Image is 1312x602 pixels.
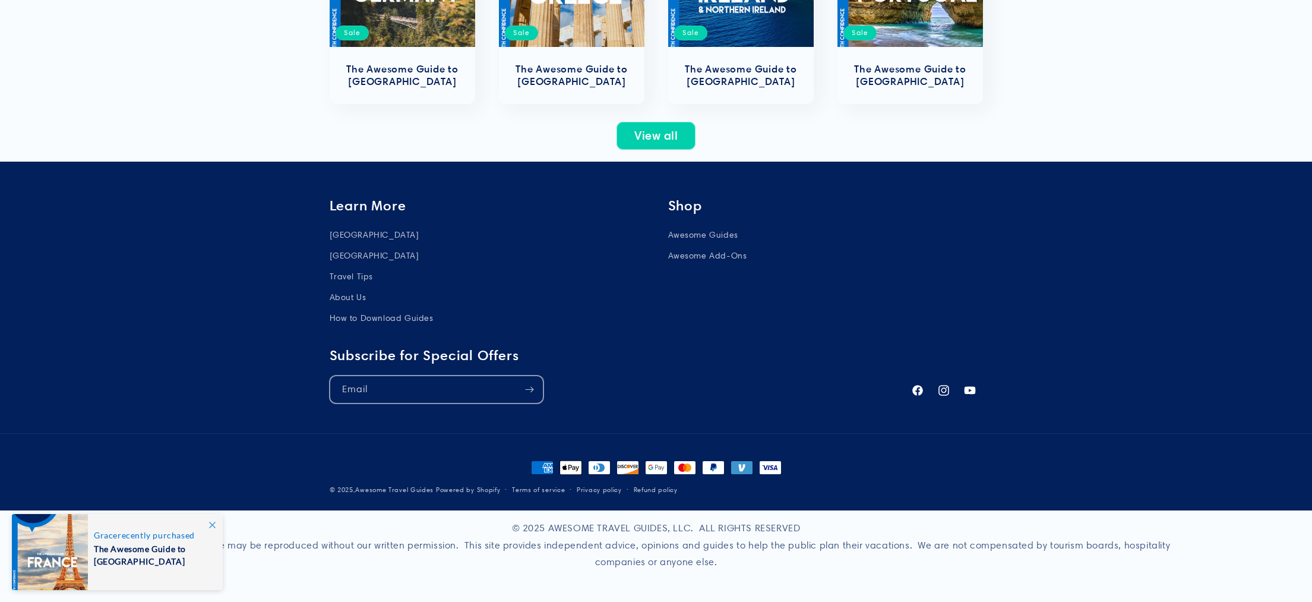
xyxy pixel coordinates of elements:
div: © 2025 AWESOME TRAVEL GUIDES, LLC. ALL RIGHTS RESERVED No part of this site may be reproduced wit... [131,510,1181,602]
a: Awesome Travel Guides [355,486,434,494]
a: Powered by Shopify [436,486,501,494]
a: Terms of service [512,484,565,496]
span: recently purchased [94,530,210,540]
a: The Awesome Guide to [GEOGRAPHIC_DATA] [849,63,971,88]
a: Refund policy [634,484,678,496]
h2: Shop [668,197,983,215]
a: The Awesome Guide to [GEOGRAPHIC_DATA] [680,63,802,88]
a: Privacy policy [577,484,622,496]
a: [GEOGRAPHIC_DATA] [330,228,419,245]
a: About Us [330,287,366,308]
h2: Learn More [330,197,644,215]
a: [GEOGRAPHIC_DATA] [330,245,419,266]
a: Travel Tips [330,266,374,287]
a: The Awesome Guide to [GEOGRAPHIC_DATA] [511,63,633,88]
a: Awesome Add-Ons [668,245,747,266]
span: Grace [94,530,118,540]
a: The Awesome Guide to [GEOGRAPHIC_DATA] [342,63,463,88]
button: Subscribe [517,376,543,404]
a: View all products in the Awesome Guides collection [617,122,695,150]
small: © 2025, [330,486,434,494]
h2: Subscribe for Special Offers [330,347,899,364]
span: The Awesome Guide to [GEOGRAPHIC_DATA] [94,540,210,568]
a: Awesome Guides [668,228,738,245]
a: How to Download Guides [330,308,434,329]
